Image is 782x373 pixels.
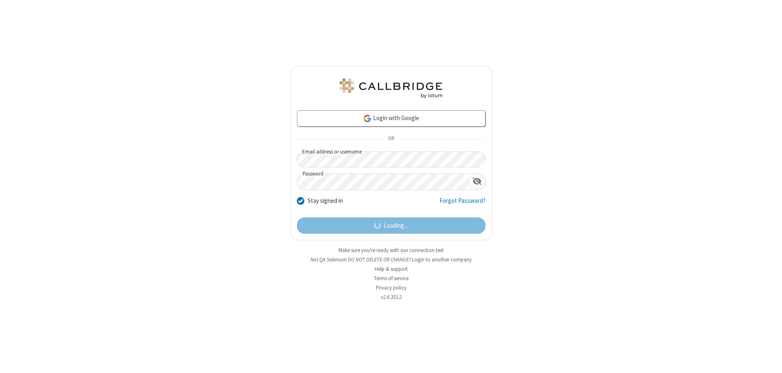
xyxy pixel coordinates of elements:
img: QA Selenium DO NOT DELETE OR CHANGE [338,79,444,98]
li: Not QA Selenium DO NOT DELETE OR CHANGE? [290,256,492,263]
a: Forgot Password? [439,196,485,212]
input: Password [297,174,469,190]
iframe: Chat [762,352,776,367]
a: Make sure you're ready with our connection test [338,247,444,254]
a: Help & support [375,265,408,272]
label: Stay signed in [308,196,343,206]
li: v2.6.353.2 [290,293,492,301]
img: google-icon.png [363,114,372,123]
a: Privacy policy [376,284,406,291]
a: Login with Google [297,110,485,127]
div: Show password [469,174,485,189]
a: Terms of service [374,275,409,282]
input: Email address or username [297,151,485,167]
span: OR [384,134,398,145]
span: Loading... [384,221,408,230]
button: Login to another company [412,256,472,263]
button: Loading... [297,217,485,234]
